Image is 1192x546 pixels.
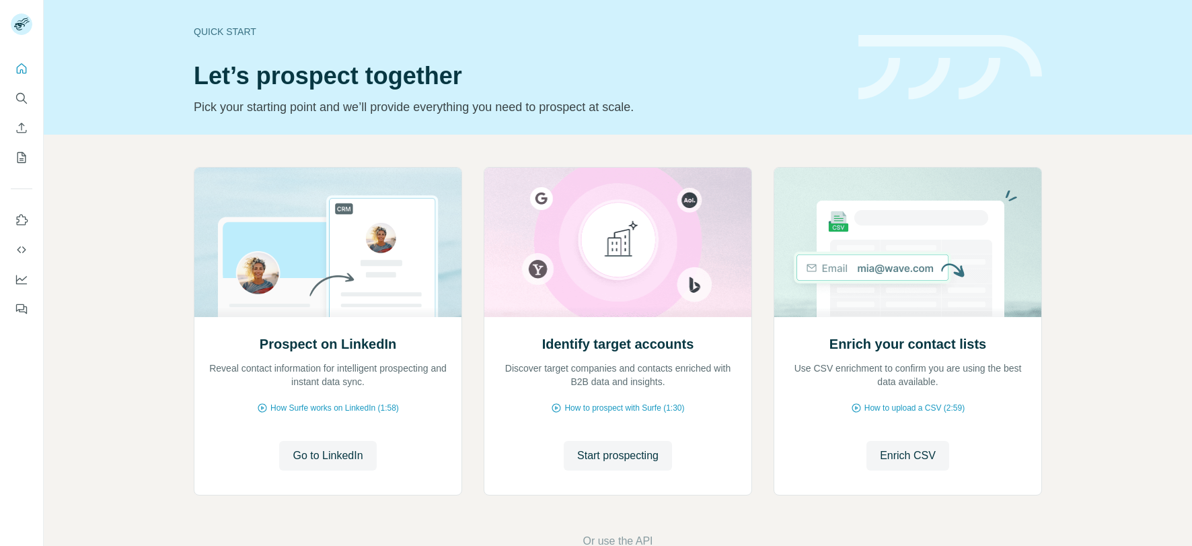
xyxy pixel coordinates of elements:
[270,402,399,414] span: How Surfe works on LinkedIn (1:58)
[864,402,965,414] span: How to upload a CSV (2:59)
[194,168,462,317] img: Prospect on LinkedIn
[11,208,32,232] button: Use Surfe on LinkedIn
[858,35,1042,100] img: banner
[880,448,936,464] span: Enrich CSV
[194,25,842,38] div: Quick start
[208,362,448,388] p: Reveal contact information for intelligent prospecting and instant data sync.
[11,267,32,292] button: Dashboard
[866,441,949,471] button: Enrich CSV
[564,402,684,414] span: How to prospect with Surfe (1:30)
[194,63,842,90] h1: Let’s prospect together
[498,362,738,388] p: Discover target companies and contacts enriched with B2B data and insights.
[293,448,363,464] span: Go to LinkedIn
[11,145,32,170] button: My lists
[11,57,32,81] button: Quick start
[484,168,752,317] img: Identify target accounts
[577,448,659,464] span: Start prospecting
[11,116,32,140] button: Enrich CSV
[11,297,32,321] button: Feedback
[774,168,1042,317] img: Enrich your contact lists
[11,238,32,262] button: Use Surfe API
[829,335,986,353] h2: Enrich your contact lists
[260,335,396,353] h2: Prospect on LinkedIn
[564,441,672,471] button: Start prospecting
[279,441,376,471] button: Go to LinkedIn
[788,362,1028,388] p: Use CSV enrichment to confirm you are using the best data available.
[194,98,842,116] p: Pick your starting point and we’ll provide everything you need to prospect at scale.
[542,335,694,353] h2: Identify target accounts
[11,86,32,110] button: Search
